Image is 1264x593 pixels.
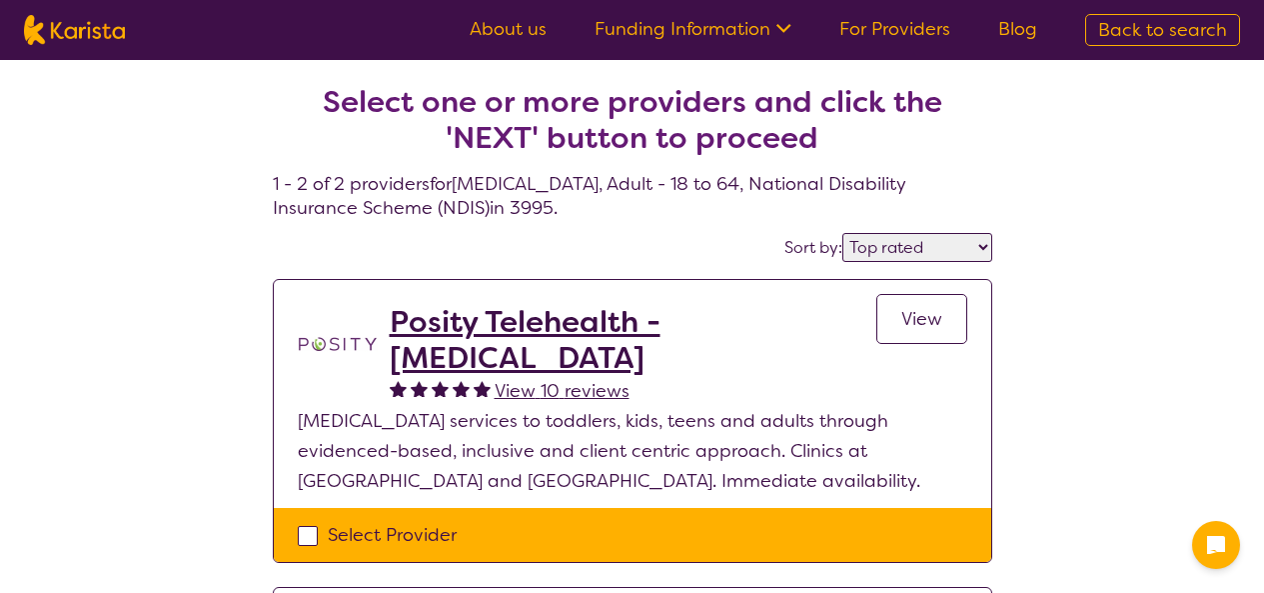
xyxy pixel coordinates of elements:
span: View [901,307,942,331]
span: Back to search [1098,18,1227,42]
img: t1bslo80pcylnzwjhndq.png [298,304,378,384]
h2: Select one or more providers and click the 'NEXT' button to proceed [297,84,968,156]
a: View [876,294,967,344]
img: fullstar [390,380,407,397]
h4: 1 - 2 of 2 providers for [MEDICAL_DATA] , Adult - 18 to 64 , National Disability Insurance Scheme... [273,36,992,220]
a: Blog [998,17,1037,41]
a: Back to search [1085,14,1240,46]
img: Karista logo [24,15,125,45]
a: Funding Information [595,17,791,41]
p: [MEDICAL_DATA] services to toddlers, kids, teens and adults through evidenced-based, inclusive an... [298,406,967,496]
a: Posity Telehealth - [MEDICAL_DATA] [390,304,876,376]
a: For Providers [839,17,950,41]
img: fullstar [411,380,428,397]
img: fullstar [453,380,470,397]
img: fullstar [432,380,449,397]
a: About us [470,17,547,41]
img: fullstar [474,380,491,397]
label: Sort by: [784,237,842,258]
a: View 10 reviews [495,376,630,406]
span: View 10 reviews [495,379,630,403]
